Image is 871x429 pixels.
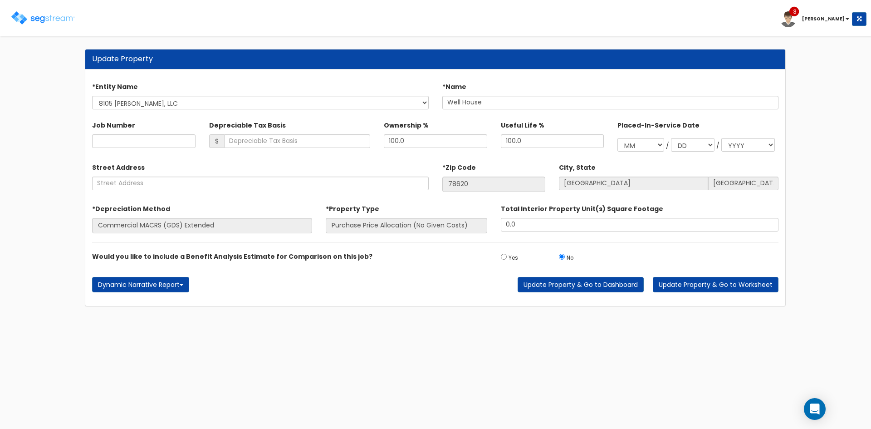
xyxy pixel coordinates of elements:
[802,15,845,22] b: [PERSON_NAME]
[559,160,596,172] label: City, State
[518,277,644,292] button: Update Property & Go to Dashboard
[92,54,778,64] div: Update Property
[442,96,779,109] input: Property Name
[442,177,545,192] input: Zip Code
[501,118,544,130] label: Useful Life %
[209,134,224,148] span: $
[92,277,189,292] button: Dynamic Narrative Report
[384,118,429,130] label: Ownership %
[716,141,719,150] div: /
[326,201,379,213] label: *Property Type
[92,79,138,91] label: *Entity Name
[780,11,796,27] img: avatar.png
[501,201,663,213] label: Total Interior Property Unit(s) Square Footage
[509,254,518,261] small: Yes
[384,134,487,148] input: Ownership
[442,79,466,91] label: *Name
[567,254,573,261] small: No
[11,11,75,25] img: logo.png
[92,201,170,213] label: *Depreciation Method
[501,218,779,232] input: total square foot
[92,160,145,172] label: Street Address
[653,277,778,292] button: Update Property & Go to Worksheet
[92,252,372,261] label: Would you like to include a Benefit Analysis Estimate for Comparison on this job?
[666,141,669,150] div: /
[209,118,286,130] label: Depreciable Tax Basis
[92,118,135,130] label: Job Number
[92,177,429,190] input: Street Address
[804,398,826,420] div: Open Intercom Messenger
[224,134,371,148] input: Depreciable Tax Basis
[617,118,700,130] label: Placed-In-Service Date
[793,8,797,16] span: 3
[501,134,604,148] input: Depreciation
[442,160,476,172] label: *Zip Code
